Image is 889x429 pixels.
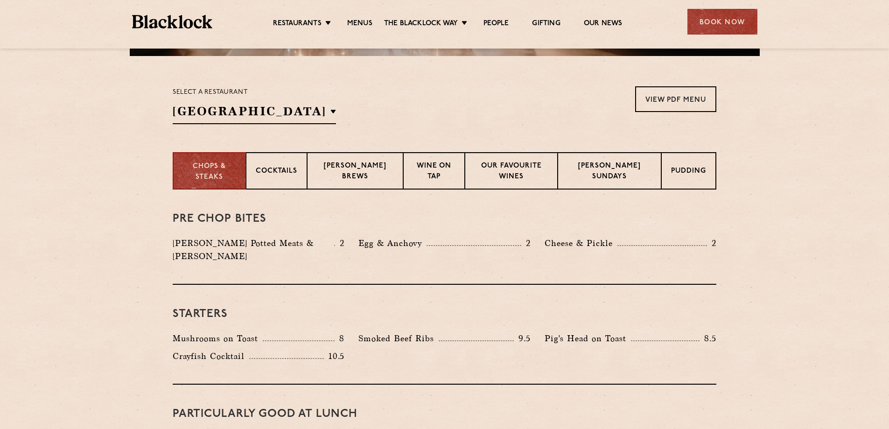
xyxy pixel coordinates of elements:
a: View PDF Menu [635,86,716,112]
div: Book Now [687,9,757,35]
p: Smoked Beef Ribs [358,332,439,345]
p: [PERSON_NAME] Sundays [567,161,651,183]
h3: Pre Chop Bites [173,213,716,225]
p: Egg & Anchovy [358,237,427,250]
p: Mushrooms on Toast [173,332,263,345]
p: 8 [335,332,344,345]
a: Gifting [532,19,560,29]
p: 8.5 [700,332,716,345]
p: Select a restaurant [173,86,336,98]
a: The Blacklock Way [384,19,458,29]
h3: Starters [173,308,716,320]
p: Cocktails [256,166,297,178]
h2: [GEOGRAPHIC_DATA] [173,103,336,124]
p: Wine on Tap [413,161,455,183]
a: Our News [584,19,623,29]
p: [PERSON_NAME] Potted Meats & [PERSON_NAME] [173,237,334,263]
img: BL_Textured_Logo-footer-cropped.svg [132,15,213,28]
p: 2 [707,237,716,249]
p: Chops & Steaks [183,162,236,183]
a: People [483,19,509,29]
h3: PARTICULARLY GOOD AT LUNCH [173,408,716,420]
p: Our favourite wines [475,161,548,183]
p: Cheese & Pickle [545,237,617,250]
p: 9.5 [514,332,531,345]
a: Menus [347,19,372,29]
p: 2 [521,237,531,249]
p: Pig's Head on Toast [545,332,631,345]
p: Pudding [671,166,706,178]
p: Crayfish Cocktail [173,350,249,363]
p: [PERSON_NAME] Brews [317,161,393,183]
a: Restaurants [273,19,322,29]
p: 2 [335,237,344,249]
p: 10.5 [324,350,344,362]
